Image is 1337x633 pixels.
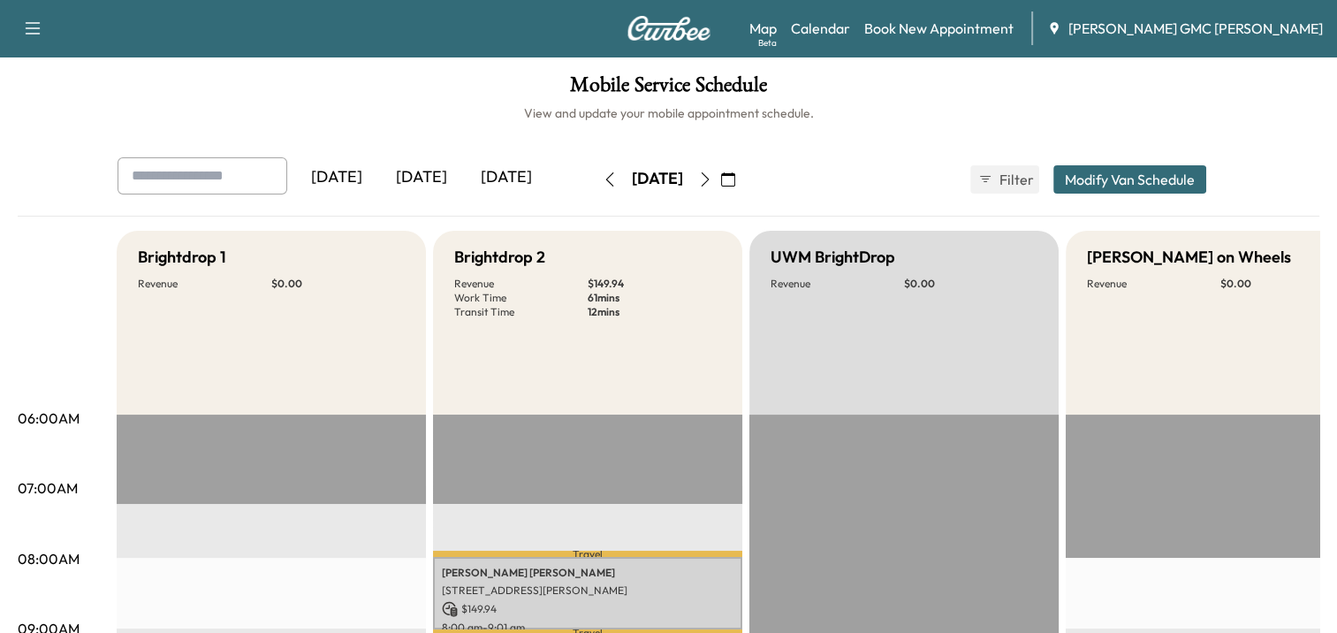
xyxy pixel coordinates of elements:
[442,601,733,617] p: $ 149.94
[791,18,850,39] a: Calendar
[771,277,904,291] p: Revenue
[294,157,379,198] div: [DATE]
[1087,245,1291,270] h5: [PERSON_NAME] on Wheels
[433,551,742,557] p: Travel
[379,157,464,198] div: [DATE]
[1053,165,1206,194] button: Modify Van Schedule
[627,16,711,41] img: Curbee Logo
[904,277,1037,291] p: $ 0.00
[464,157,549,198] div: [DATE]
[999,169,1031,190] span: Filter
[771,245,895,270] h5: UWM BrightDrop
[454,305,588,319] p: Transit Time
[970,165,1039,194] button: Filter
[588,277,721,291] p: $ 149.94
[864,18,1014,39] a: Book New Appointment
[442,566,733,580] p: [PERSON_NAME] [PERSON_NAME]
[18,477,78,499] p: 07:00AM
[271,277,405,291] p: $ 0.00
[442,583,733,598] p: [STREET_ADDRESS][PERSON_NAME]
[1087,277,1220,291] p: Revenue
[588,291,721,305] p: 61 mins
[138,245,226,270] h5: Brightdrop 1
[749,18,777,39] a: MapBeta
[18,408,80,429] p: 06:00AM
[138,277,271,291] p: Revenue
[454,245,545,270] h5: Brightdrop 2
[18,104,1319,122] h6: View and update your mobile appointment schedule.
[454,277,588,291] p: Revenue
[18,548,80,569] p: 08:00AM
[758,36,777,50] div: Beta
[454,291,588,305] p: Work Time
[588,305,721,319] p: 12 mins
[18,74,1319,104] h1: Mobile Service Schedule
[1068,18,1323,39] span: [PERSON_NAME] GMC [PERSON_NAME]
[632,168,683,190] div: [DATE]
